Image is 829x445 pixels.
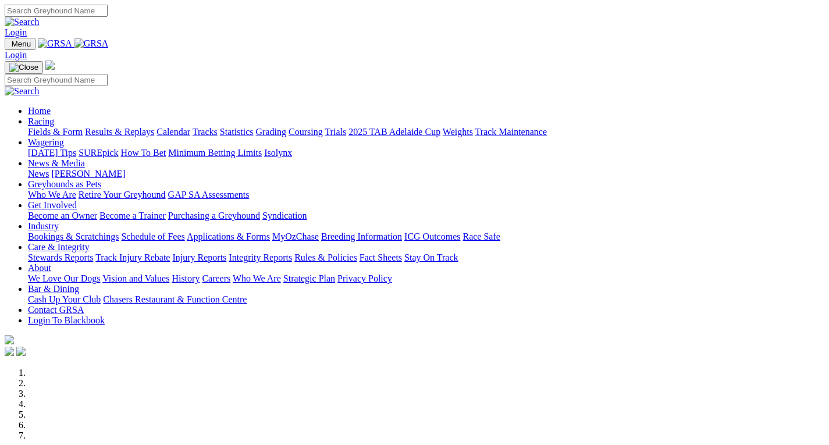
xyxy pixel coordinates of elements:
[5,86,40,97] img: Search
[289,127,323,137] a: Coursing
[193,127,218,137] a: Tracks
[5,335,14,344] img: logo-grsa-white.png
[168,148,262,158] a: Minimum Betting Limits
[95,252,170,262] a: Track Injury Rebate
[28,294,101,304] a: Cash Up Your Club
[28,148,824,158] div: Wagering
[264,148,292,158] a: Isolynx
[28,190,824,200] div: Greyhounds as Pets
[28,252,824,263] div: Care & Integrity
[262,211,307,220] a: Syndication
[462,232,500,241] a: Race Safe
[5,61,43,74] button: Toggle navigation
[99,211,166,220] a: Become a Trainer
[360,252,402,262] a: Fact Sheets
[5,17,40,27] img: Search
[121,232,184,241] a: Schedule of Fees
[51,169,125,179] a: [PERSON_NAME]
[28,242,90,252] a: Care & Integrity
[172,273,200,283] a: History
[28,263,51,273] a: About
[45,60,55,70] img: logo-grsa-white.png
[5,38,35,50] button: Toggle navigation
[156,127,190,137] a: Calendar
[5,27,27,37] a: Login
[283,273,335,283] a: Strategic Plan
[5,50,27,60] a: Login
[102,273,169,283] a: Vision and Values
[404,252,458,262] a: Stay On Track
[28,127,824,137] div: Racing
[5,347,14,356] img: facebook.svg
[79,190,166,200] a: Retire Your Greyhound
[325,127,346,137] a: Trials
[28,252,93,262] a: Stewards Reports
[28,179,101,189] a: Greyhounds as Pets
[28,106,51,116] a: Home
[294,252,357,262] a: Rules & Policies
[103,294,247,304] a: Chasers Restaurant & Function Centre
[38,38,72,49] img: GRSA
[28,190,76,200] a: Who We Are
[187,232,270,241] a: Applications & Forms
[9,63,38,72] img: Close
[443,127,473,137] a: Weights
[348,127,440,137] a: 2025 TAB Adelaide Cup
[168,190,250,200] a: GAP SA Assessments
[12,40,31,48] span: Menu
[28,232,119,241] a: Bookings & Scratchings
[168,211,260,220] a: Purchasing a Greyhound
[28,116,54,126] a: Racing
[272,232,319,241] a: MyOzChase
[28,273,100,283] a: We Love Our Dogs
[220,127,254,137] a: Statistics
[5,5,108,17] input: Search
[28,211,824,221] div: Get Involved
[321,232,402,241] a: Breeding Information
[28,221,59,231] a: Industry
[28,284,79,294] a: Bar & Dining
[202,273,230,283] a: Careers
[28,211,97,220] a: Become an Owner
[28,148,76,158] a: [DATE] Tips
[28,158,85,168] a: News & Media
[337,273,392,283] a: Privacy Policy
[28,315,105,325] a: Login To Blackbook
[85,127,154,137] a: Results & Replays
[475,127,547,137] a: Track Maintenance
[74,38,109,49] img: GRSA
[233,273,281,283] a: Who We Are
[16,347,26,356] img: twitter.svg
[28,294,824,305] div: Bar & Dining
[28,127,83,137] a: Fields & Form
[172,252,226,262] a: Injury Reports
[28,305,84,315] a: Contact GRSA
[121,148,166,158] a: How To Bet
[28,200,77,210] a: Get Involved
[79,148,118,158] a: SUREpick
[229,252,292,262] a: Integrity Reports
[256,127,286,137] a: Grading
[28,137,64,147] a: Wagering
[5,74,108,86] input: Search
[28,169,49,179] a: News
[28,232,824,242] div: Industry
[28,169,824,179] div: News & Media
[404,232,460,241] a: ICG Outcomes
[28,273,824,284] div: About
